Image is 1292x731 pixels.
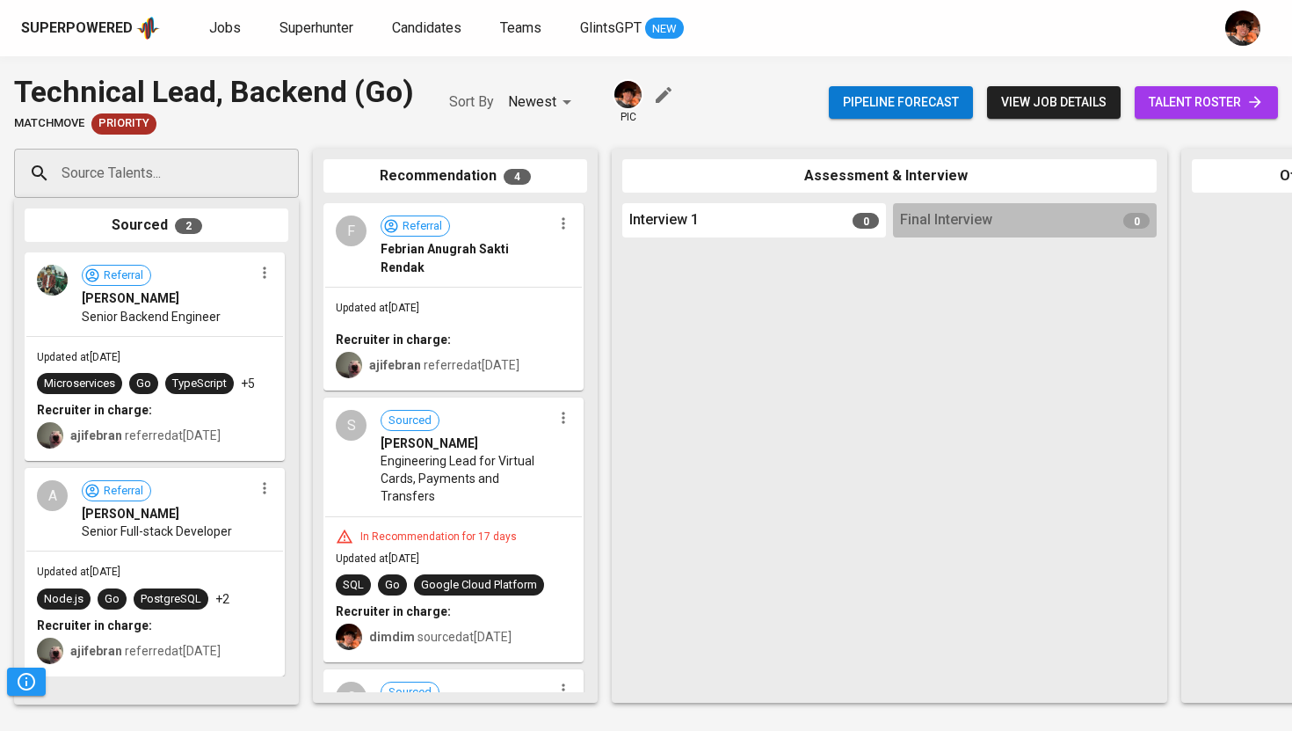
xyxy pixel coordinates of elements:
span: Engineering Lead for Virtual Cards, Payments and Transfers [381,452,552,505]
div: Microservices [44,376,115,392]
span: 4 [504,169,531,185]
span: Pipeline forecast [843,91,959,113]
span: Jobs [209,19,241,36]
span: referred at [DATE] [70,644,221,658]
span: referred at [DATE] [70,428,221,442]
div: Node.js [44,591,83,608]
img: app logo [136,15,160,41]
div: S [336,410,367,441]
div: Newest [508,86,577,119]
span: Senior Backend Engineer [82,308,221,325]
span: [PERSON_NAME] [82,289,179,307]
div: Superpowered [21,18,133,39]
span: Updated at [DATE] [37,566,120,578]
a: Teams [500,18,545,40]
p: Sort By [449,91,494,113]
div: Go [105,591,120,608]
span: Teams [500,19,541,36]
span: Candidates [392,19,461,36]
b: Recruiter in charge: [37,618,152,632]
span: talent roster [1149,91,1264,113]
img: diemas@glints.com [336,624,362,650]
img: b3c1ffa659bf2f5967a40d7ae4fd2c1e.jpeg [37,265,68,296]
span: 0 [853,213,879,229]
span: view job details [1001,91,1107,113]
span: Sourced [381,413,439,429]
a: Jobs [209,18,244,40]
span: Referral [97,483,150,500]
button: Pipeline forecast [829,86,973,119]
img: aji.muda@glints.com [336,352,362,378]
div: TypeScript [172,376,227,392]
p: Newest [508,91,556,113]
a: talent roster [1135,86,1278,119]
div: In Recommendation for 17 days [353,530,524,545]
div: A [37,480,68,511]
span: Updated at [DATE] [336,552,419,565]
div: Sourced [25,208,288,243]
img: aji.muda@glints.com [37,638,63,664]
div: PostgreSQL [141,591,201,608]
div: Assessment & Interview [622,159,1157,194]
div: SSourced[PERSON_NAME]Engineering Lead for Virtual Cards, Payments and TransfersIn Recommendation ... [323,398,584,662]
span: Febrian Anugrah Sakti Rendak [381,240,552,275]
b: Recruiter in charge: [37,403,152,417]
div: AReferral[PERSON_NAME]Senior Full-stack DeveloperUpdated at[DATE]Node.jsGoPostgreSQL+2Recruiter i... [25,468,285,676]
div: Google Cloud Platform [421,577,537,594]
div: G [336,682,367,713]
p: +2 [215,590,229,608]
div: Technical Lead, Backend (Go) [14,70,414,113]
button: view job details [987,86,1121,119]
a: Candidates [392,18,465,40]
span: sourced at [DATE] [369,630,512,644]
span: Updated at [DATE] [37,351,120,363]
span: Referral [97,267,150,284]
span: GlintsGPT [580,19,642,36]
span: Updated at [DATE] [336,302,419,314]
span: referred at [DATE] [369,358,519,372]
button: Open [289,172,293,175]
span: Senior Full-stack Developer [82,523,232,540]
p: +5 [241,375,255,392]
div: New Job received from Demand Team [91,113,156,135]
div: Go [385,577,400,594]
span: 0 [1123,213,1150,229]
span: NEW [645,20,684,38]
b: ajifebran [70,644,122,658]
div: F [336,216,367,246]
span: Referral [396,218,449,235]
img: aji.muda@glints.com [37,422,63,449]
b: dimdim [369,630,415,644]
div: Referral[PERSON_NAME]Senior Backend EngineerUpdated at[DATE]MicroservicesGoTypeScript+5Recruiter ... [25,252,285,461]
span: [PERSON_NAME] [82,505,179,523]
b: ajifebran [369,358,421,372]
img: diemas@glints.com [614,81,642,108]
span: Superhunter [279,19,353,36]
div: pic [613,79,643,125]
span: MatchMove [14,115,84,132]
b: Recruiter in charge: [336,604,451,618]
div: Go [136,376,151,392]
span: Final Interview [900,210,992,230]
span: [PERSON_NAME] [381,435,478,452]
span: Sourced [381,684,439,701]
a: GlintsGPT NEW [580,18,684,40]
a: Superpoweredapp logo [21,15,160,41]
div: Recommendation [323,159,587,194]
b: Recruiter in charge: [336,333,451,347]
img: diemas@glints.com [1225,11,1260,46]
a: Superhunter [279,18,357,40]
div: SQL [343,577,364,594]
button: Pipeline Triggers [7,668,46,696]
b: ajifebran [70,428,122,442]
span: Interview 1 [629,210,699,230]
span: 2 [175,218,202,234]
span: Priority [91,115,156,132]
